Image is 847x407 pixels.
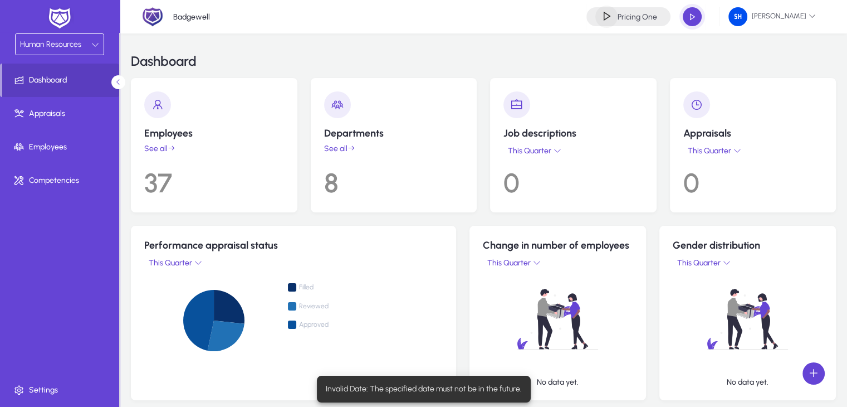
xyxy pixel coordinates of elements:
[144,256,204,270] button: This Quarter
[727,377,768,387] p: No data yet.
[686,146,733,156] span: This Quarter
[2,374,121,407] a: Settings
[324,127,464,139] p: Departments
[2,175,121,186] span: Competencies
[485,258,533,268] span: This Quarter
[503,158,643,199] p: 0
[618,12,657,22] h4: Pricing One
[728,7,816,26] span: [PERSON_NAME]
[299,321,348,329] span: Approved
[503,127,643,139] p: Job descriptions
[324,144,464,153] a: See all
[317,376,526,403] div: Invalid Date: The specified date must not be in the future.
[673,270,822,369] img: no-data.svg
[483,239,633,251] h5: Change in number of employees
[288,321,348,331] span: Approved
[483,270,633,369] img: no-data.svg
[288,284,348,294] span: Filled
[506,146,554,156] span: This Quarter
[2,130,121,164] a: Employees
[483,256,543,270] button: This Quarter
[299,302,348,311] span: Reviewed
[675,258,723,268] span: This Quarter
[142,6,163,27] img: 2.png
[2,142,121,153] span: Employees
[46,7,74,30] img: white-logo.png
[2,164,121,197] a: Competencies
[324,158,464,199] p: 8
[146,258,194,268] span: This Quarter
[2,75,119,86] span: Dashboard
[683,144,743,158] button: This Quarter
[144,144,284,153] a: See all
[503,144,564,158] button: This Quarter
[673,256,733,270] button: This Quarter
[20,40,81,49] span: Human Resources
[144,239,443,251] h5: Performance appraisal status
[673,239,822,251] h5: Gender distribution
[144,127,284,139] p: Employees
[683,158,823,199] p: 0
[299,283,348,292] span: Filled
[288,303,348,313] span: Reviewed
[173,12,210,22] p: Badgewell
[719,7,825,27] button: [PERSON_NAME]
[537,377,579,387] p: No data yet.
[2,108,121,119] span: Appraisals
[683,127,823,139] p: Appraisals
[2,385,121,396] span: Settings
[2,97,121,130] a: Appraisals
[728,7,747,26] img: 132.png
[144,158,284,199] p: 37
[131,55,197,68] h3: Dashboard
